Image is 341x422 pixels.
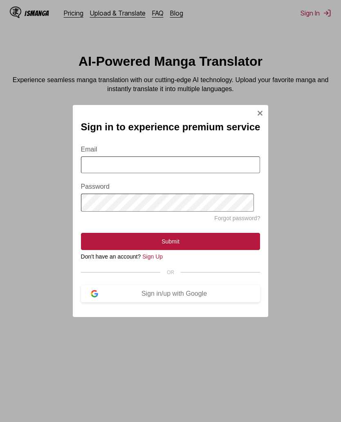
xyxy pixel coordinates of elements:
img: Close [257,110,263,116]
div: OR [81,270,260,275]
a: Sign Up [142,253,163,260]
h2: Sign in to experience premium service [81,121,260,133]
div: Don't have an account? [81,253,260,260]
label: Email [81,146,260,153]
button: Sign in/up with Google [81,285,260,302]
label: Password [81,183,260,190]
div: Sign In Modal [73,105,269,317]
img: google-logo [91,290,98,297]
button: Submit [81,233,260,250]
div: Sign in/up with Google [98,290,251,297]
a: Forgot password? [214,215,260,221]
